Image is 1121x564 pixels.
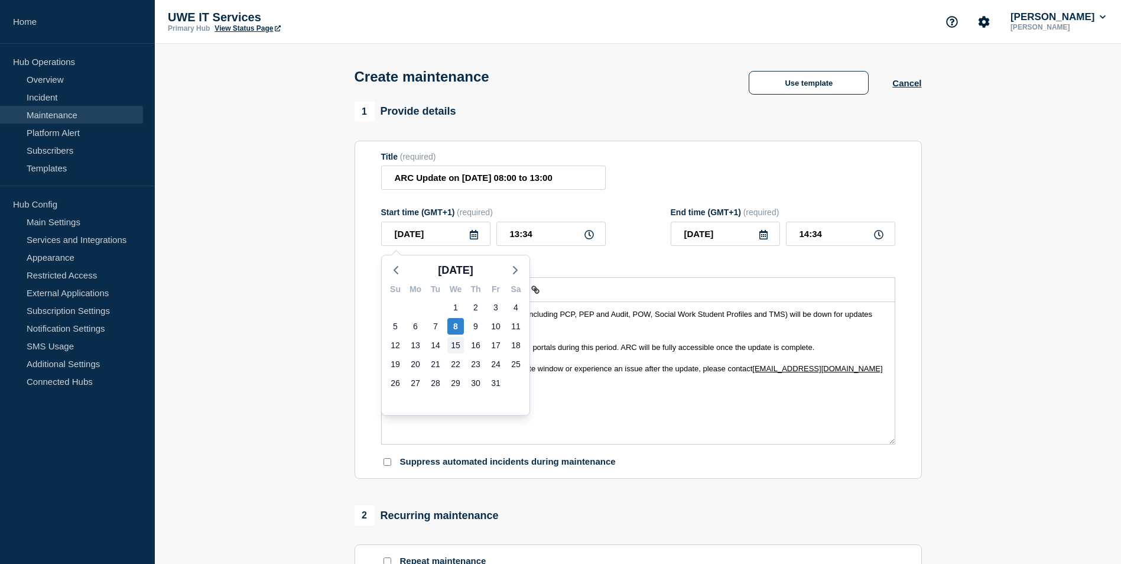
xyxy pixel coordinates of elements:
[457,208,493,217] span: (required)
[446,283,466,298] div: We
[447,318,464,335] div: Wednesday, Oct 8, 2025
[407,375,424,391] div: Monday, Oct 27, 2025
[427,337,444,354] div: Tuesday, Oct 14, 2025
[1008,11,1108,23] button: [PERSON_NAME]
[381,208,606,217] div: Start time (GMT+1)
[400,152,436,161] span: (required)
[215,24,280,33] a: View Status Page
[447,299,464,316] div: Wednesday, Oct 1, 2025
[508,299,524,316] div: Saturday, Oct 4, 2025
[447,337,464,354] div: Wednesday, Oct 15, 2025
[433,261,478,279] button: [DATE]
[400,456,616,468] p: Suppress automated incidents during maintenance
[385,283,405,298] div: Su
[466,283,486,298] div: Th
[427,375,444,391] div: Tuesday, Oct 28, 2025
[671,222,780,246] input: YYYY-MM-DD
[387,356,404,372] div: Sunday, Oct 19, 2025
[381,264,895,273] div: Message
[488,375,504,391] div: Friday, Oct 31, 2025
[427,356,444,372] div: Tuesday, Oct 21, 2025
[467,318,484,335] div: Thursday, Oct 9, 2025
[488,356,504,372] div: Friday, Oct 24, 2025
[391,310,875,329] span: The ARC Database and all web portals (including PCP, PEP and Audit, POW, Social Work Student Prof...
[496,222,606,246] input: HH:MM
[407,318,424,335] div: Monday, Oct 6, 2025
[391,364,753,373] span: If you require assistance during the update window or experience an issue after the update, pleas...
[447,375,464,391] div: Wednesday, Oct 29, 2025
[506,283,526,298] div: Sa
[508,356,524,372] div: Saturday, Oct 25, 2025
[447,356,464,372] div: Wednesday, Oct 22, 2025
[384,458,391,466] input: Suppress automated incidents during maintenance
[892,78,921,88] button: Cancel
[749,71,869,95] button: Use template
[425,283,446,298] div: Tu
[407,337,424,354] div: Monday, Oct 13, 2025
[355,102,456,122] div: Provide details
[467,337,484,354] div: Thursday, Oct 16, 2025
[387,375,404,391] div: Sunday, Oct 26, 2025
[743,208,779,217] span: (required)
[387,337,404,354] div: Sunday, Oct 12, 2025
[467,375,484,391] div: Thursday, Oct 30, 2025
[355,102,375,122] span: 1
[467,299,484,316] div: Thursday, Oct 2, 2025
[381,152,606,161] div: Title
[527,283,544,297] button: Toggle link
[168,11,404,24] p: UWE IT Services
[391,343,815,352] span: You will not be able to access ARC or the portals during this period. ARC will be fully accessibl...
[940,9,964,34] button: Support
[1008,23,1108,31] p: [PERSON_NAME]
[381,222,490,246] input: YYYY-MM-DD
[355,69,489,85] h1: Create maintenance
[427,318,444,335] div: Tuesday, Oct 7, 2025
[786,222,895,246] input: HH:MM
[381,166,606,190] input: Title
[382,302,895,444] div: Message
[671,208,895,217] div: End time (GMT+1)
[407,356,424,372] div: Monday, Oct 20, 2025
[486,283,506,298] div: Fr
[488,318,504,335] div: Friday, Oct 10, 2025
[387,318,404,335] div: Sunday, Oct 5, 2025
[971,9,996,34] button: Account settings
[355,505,375,526] span: 2
[508,318,524,335] div: Saturday, Oct 11, 2025
[488,299,504,316] div: Friday, Oct 3, 2025
[438,261,473,279] span: [DATE]
[168,24,210,33] p: Primary Hub
[488,337,504,354] div: Friday, Oct 17, 2025
[405,283,425,298] div: Mo
[752,364,882,373] a: [EMAIL_ADDRESS][DOMAIN_NAME]
[508,337,524,354] div: Saturday, Oct 18, 2025
[355,505,499,526] div: Recurring maintenance
[467,356,484,372] div: Thursday, Oct 23, 2025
